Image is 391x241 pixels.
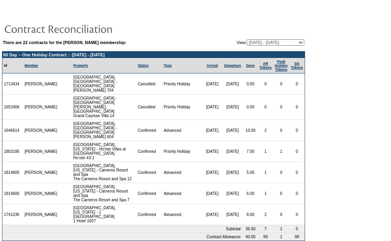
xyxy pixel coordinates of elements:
td: Advanced [162,162,202,183]
td: 99 [289,233,305,241]
td: Contract Allowance: [2,233,243,241]
td: 6.00 [243,183,258,204]
td: 8.00 [243,204,258,225]
td: 0 [273,204,290,225]
td: [DATE] [202,73,222,94]
td: 0 [289,94,305,120]
td: [GEOGRAPHIC_DATA], [US_STATE] - 1 [GEOGRAPHIC_DATA] 1 Hotel 1507 [72,204,136,225]
td: Id [2,58,23,73]
td: 0 [273,183,290,204]
td: 2 [258,204,273,225]
td: 1814606 [2,183,23,204]
a: SGTokens [291,62,303,69]
td: [GEOGRAPHIC_DATA], [US_STATE] - Ho'olei Villas at [GEOGRAPHIC_DATA] Ho'olei 43-1 [72,141,136,162]
td: 0 [289,141,305,162]
td: Advanced [162,183,202,204]
td: 0 [273,162,290,183]
td: Priority Holiday [162,141,202,162]
td: 1 [273,233,290,241]
td: [DATE] [222,162,243,183]
td: Confirmed [136,183,162,204]
td: [DATE] [202,162,222,183]
td: 1 [258,183,273,204]
td: 0 [273,73,290,94]
td: [PERSON_NAME] [23,204,59,225]
td: 0 [258,73,273,94]
a: ARTokens [259,62,272,69]
td: 1814605 [2,162,23,183]
td: 5.00 [243,162,258,183]
td: Cancelled [136,94,162,120]
td: Confirmed [136,141,162,162]
td: [DATE] [222,183,243,204]
a: Status [138,64,149,67]
td: 0 [289,162,305,183]
td: Confirmed [136,204,162,225]
td: 7.00 [243,141,258,162]
a: Member [25,64,38,67]
td: [DATE] [202,204,222,225]
td: [DATE] [202,120,222,141]
a: Property [73,64,88,67]
td: 0 [289,120,305,141]
td: Priority Holiday [162,73,202,94]
td: 1713434 [2,73,23,94]
td: 0 [289,204,305,225]
td: [GEOGRAPHIC_DATA], [US_STATE] - Carneros Resort and Spa The Carneros Resort and Spa 12 [72,162,136,183]
td: 0 [273,120,290,141]
a: Departure [224,64,241,67]
td: 1652406 [2,94,23,120]
td: [PERSON_NAME] [23,73,59,94]
td: [PERSON_NAME] [23,183,59,204]
a: Arrival [206,64,218,67]
td: 36.00 [243,225,258,233]
td: [DATE] [222,141,243,162]
td: 1741236 [2,204,23,225]
td: Subtotal: [2,225,243,233]
td: [PERSON_NAME] [23,120,59,141]
td: 1646614 [2,120,23,141]
td: 0 [289,73,305,94]
td: [GEOGRAPHIC_DATA] - [GEOGRAPHIC_DATA][PERSON_NAME], [GEOGRAPHIC_DATA] Grand Cayman Villa 14 [72,94,136,120]
td: 0 [289,183,305,204]
a: Days [246,64,255,67]
img: pgTtlContractReconciliation.gif [4,21,162,37]
td: [PERSON_NAME] [23,162,59,183]
td: 1 [273,225,290,233]
td: 1 [258,141,273,162]
td: Cancelled [136,73,162,94]
td: Priority Holiday [162,94,202,120]
td: [DATE] [222,73,243,94]
a: Type [164,64,172,67]
td: View: [198,39,304,46]
td: 1 [273,141,290,162]
td: 0 [258,94,273,120]
td: [DATE] [222,204,243,225]
td: 1803195 [2,141,23,162]
td: [DATE] [202,183,222,204]
td: 2 [258,120,273,141]
a: Peak HolidayTokens [275,60,288,71]
td: [DATE] [202,94,222,120]
td: [DATE] [222,94,243,120]
td: 99 [258,233,273,241]
td: [GEOGRAPHIC_DATA], [GEOGRAPHIC_DATA] - [GEOGRAPHIC_DATA] [PERSON_NAME] 604 [72,120,136,141]
td: 0 [273,94,290,120]
td: 7 [258,225,273,233]
td: [DATE] [222,120,243,141]
td: 10.00 [243,120,258,141]
td: [GEOGRAPHIC_DATA], [GEOGRAPHIC_DATA] - [GEOGRAPHIC_DATA] [PERSON_NAME] 704 [72,73,136,94]
td: Confirmed [136,120,162,141]
td: 40.00 [243,233,258,241]
td: 0.00 [243,73,258,94]
td: [PERSON_NAME] [23,94,59,120]
td: Advanced [162,120,202,141]
td: 1 [258,162,273,183]
td: 0.00 [243,94,258,120]
td: 60 Day – One Holiday Contract :: [DATE] - [DATE] [2,52,305,58]
td: Advanced [162,204,202,225]
td: Confirmed [136,162,162,183]
b: There are 22 contracts for the [PERSON_NAME] membership: [3,40,126,45]
td: [PERSON_NAME] [23,141,59,162]
td: [GEOGRAPHIC_DATA], [US_STATE] - Carneros Resort and Spa The Carneros Resort and Spa 7 [72,183,136,204]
